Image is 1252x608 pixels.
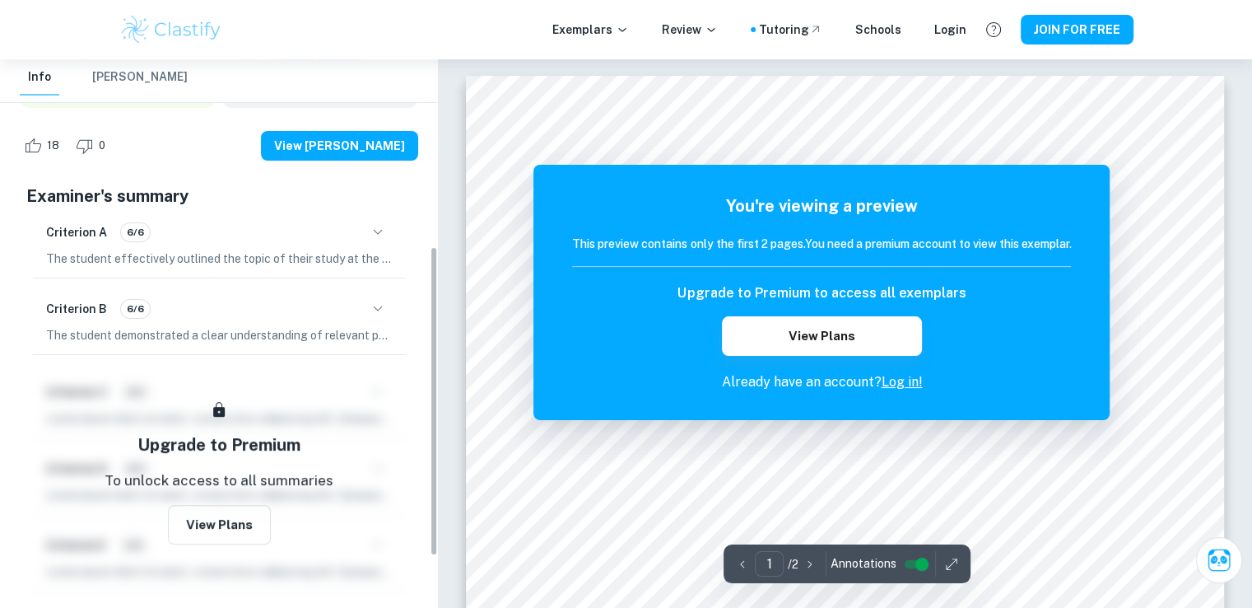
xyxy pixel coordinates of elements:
span: 6/6 [121,302,150,316]
p: Already have an account? [572,372,1071,392]
span: 0 [90,138,114,154]
p: / 2 [787,555,798,573]
div: Dislike [72,133,114,159]
span: 18 [38,138,68,154]
h5: Upgrade to Premium [137,433,300,457]
p: The student demonstrated a clear understanding of relevant physics principles and concepts, as ev... [46,326,392,344]
p: To unlock access to all summaries [105,470,333,492]
a: Schools [855,21,901,39]
h6: Upgrade to Premium to access all exemplars [677,283,966,303]
span: 6/6 [121,225,150,240]
a: Login [934,21,966,39]
button: [PERSON_NAME] [92,59,188,96]
span: Annotations [830,555,896,573]
h6: Criterion A [46,223,107,241]
h6: This preview contains only the first 2 pages. You need a premium account to view this exemplar. [572,235,1071,253]
button: JOIN FOR FREE [1021,15,1133,44]
p: Exemplars [552,21,629,39]
button: View [PERSON_NAME] [261,131,418,161]
p: Review [662,21,718,39]
h5: Examiner's summary [26,184,412,208]
button: Info [20,59,59,96]
button: Help and Feedback [980,16,1008,44]
a: Log in! [881,374,922,390]
a: Tutoring [759,21,822,39]
h5: You're viewing a preview [572,194,1071,218]
button: View Plans [168,505,271,545]
img: Clastify logo [119,13,224,46]
p: The student effectively outlined the topic of their study at the beginning of the essay, providin... [46,250,392,268]
h6: Criterion B [46,300,107,318]
button: View Plans [722,316,921,356]
button: Ask Clai [1196,537,1242,583]
div: Like [20,133,68,159]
